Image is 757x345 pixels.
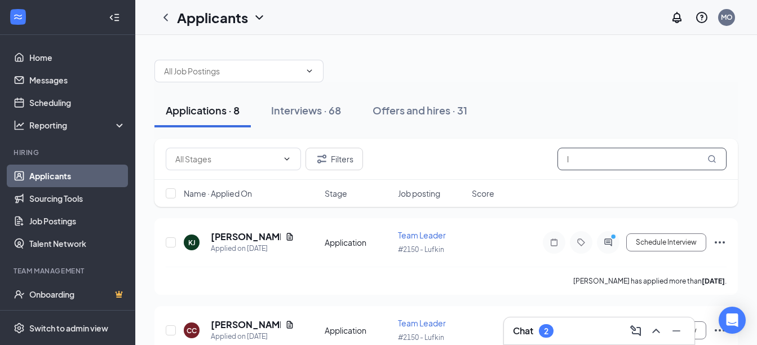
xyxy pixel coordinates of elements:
[29,165,126,187] a: Applicants
[29,322,108,334] div: Switch to admin view
[627,322,645,340] button: ComposeMessage
[285,232,294,241] svg: Document
[573,276,727,286] p: [PERSON_NAME] has applied more than .
[175,153,278,165] input: All Stages
[707,154,716,163] svg: MagnifyingGlass
[574,238,588,247] svg: Tag
[29,306,126,328] a: TeamCrown
[398,318,446,328] span: Team Leader
[719,307,746,334] div: Open Intercom Messenger
[398,245,444,254] span: #2150 - Lufkin
[29,232,126,255] a: Talent Network
[211,231,281,243] h5: [PERSON_NAME]
[29,120,126,131] div: Reporting
[721,12,733,22] div: MO
[325,237,392,248] div: Application
[14,266,123,276] div: Team Management
[315,152,329,166] svg: Filter
[713,236,727,249] svg: Ellipses
[608,233,622,242] svg: PrimaryDot
[14,322,25,334] svg: Settings
[166,103,240,117] div: Applications · 8
[626,233,706,251] button: Schedule Interview
[253,11,266,24] svg: ChevronDown
[14,148,123,157] div: Hiring
[695,11,709,24] svg: QuestionInfo
[29,46,126,69] a: Home
[398,333,444,342] span: #2150 - Lufkin
[649,324,663,338] svg: ChevronUp
[12,11,24,23] svg: WorkstreamLogo
[177,8,248,27] h1: Applicants
[325,188,347,199] span: Stage
[513,325,533,337] h3: Chat
[211,243,294,254] div: Applied on [DATE]
[271,103,341,117] div: Interviews · 68
[29,69,126,91] a: Messages
[29,210,126,232] a: Job Postings
[702,277,725,285] b: [DATE]
[557,148,727,170] input: Search in applications
[159,11,172,24] svg: ChevronLeft
[282,154,291,163] svg: ChevronDown
[29,283,126,306] a: OnboardingCrown
[629,324,643,338] svg: ComposeMessage
[188,238,196,247] div: KJ
[670,11,684,24] svg: Notifications
[305,67,314,76] svg: ChevronDown
[211,331,294,342] div: Applied on [DATE]
[109,12,120,23] svg: Collapse
[547,238,561,247] svg: Note
[187,326,197,335] div: CC
[670,324,683,338] svg: Minimize
[164,65,300,77] input: All Job Postings
[667,322,685,340] button: Minimize
[544,326,548,336] div: 2
[29,187,126,210] a: Sourcing Tools
[601,238,615,247] svg: ActiveChat
[14,120,25,131] svg: Analysis
[398,188,440,199] span: Job posting
[325,325,392,336] div: Application
[285,320,294,329] svg: Document
[29,91,126,114] a: Scheduling
[398,230,446,240] span: Team Leader
[211,319,281,331] h5: [PERSON_NAME]
[713,324,727,337] svg: Ellipses
[306,148,363,170] button: Filter Filters
[184,188,252,199] span: Name · Applied On
[647,322,665,340] button: ChevronUp
[373,103,467,117] div: Offers and hires · 31
[472,188,494,199] span: Score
